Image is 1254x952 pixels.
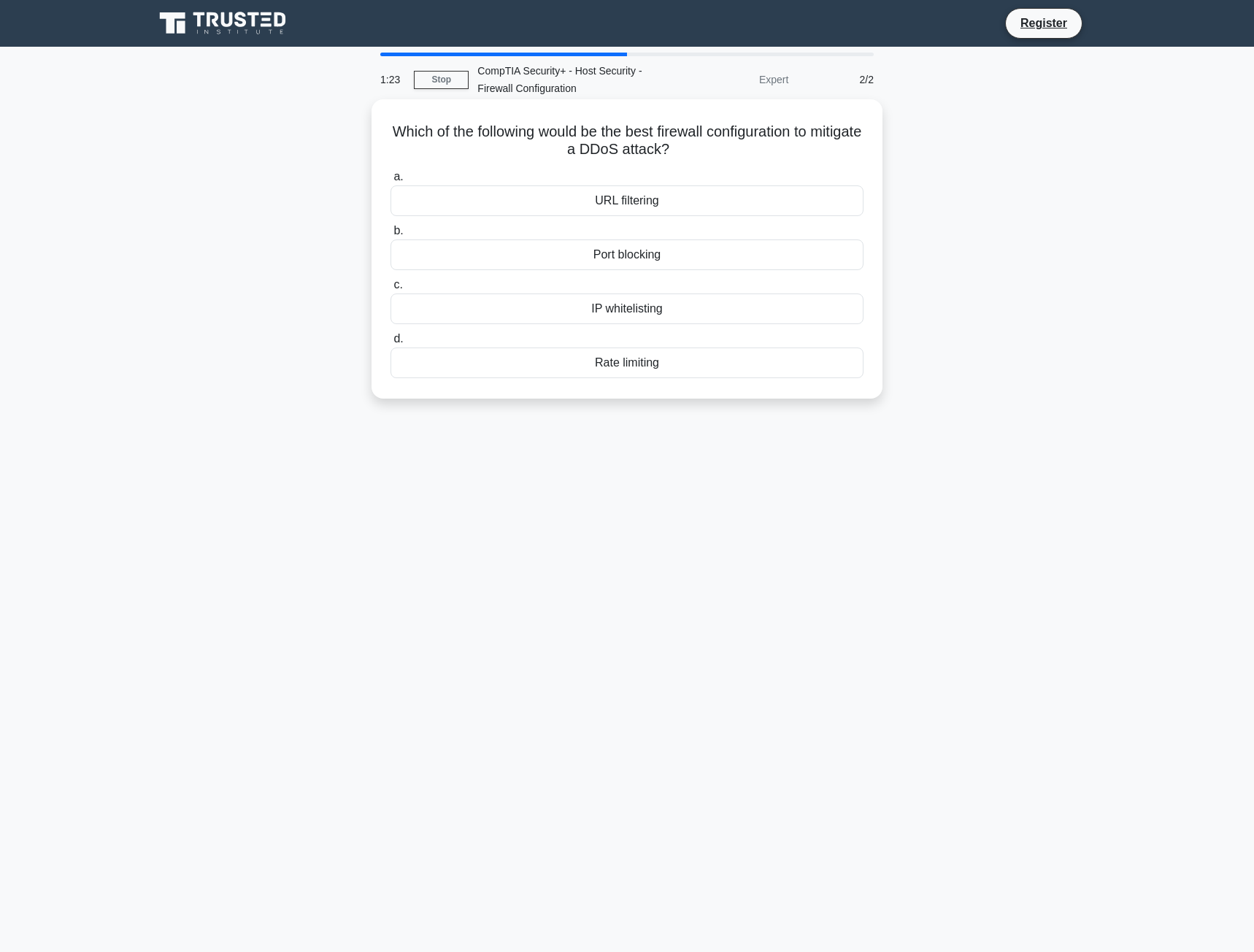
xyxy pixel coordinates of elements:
[389,123,865,159] h5: Which of the following would be the best firewall configuration to mitigate a DDoS attack?
[372,65,414,94] div: 1:23
[391,185,863,216] div: URL filtering
[414,71,469,89] a: Stop
[391,239,863,270] div: Port blocking
[393,278,402,291] span: c.
[669,65,797,94] div: Expert
[391,348,863,378] div: Rate limiting
[391,293,863,324] div: IP whitelisting
[797,65,882,94] div: 2/2
[469,56,669,103] div: CompTIA Security+ - Host Security - Firewall Configuration
[393,170,403,183] span: a.
[393,332,403,345] span: d.
[393,224,403,237] span: b.
[1012,14,1076,32] a: Register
